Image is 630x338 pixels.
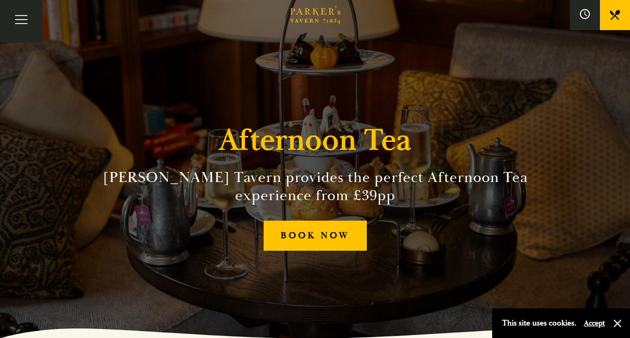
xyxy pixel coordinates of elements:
[264,221,367,251] a: BOOK NOW
[584,318,605,328] button: Accept
[219,122,411,158] h1: Afternoon Tea
[612,318,622,328] button: Close and accept
[502,316,576,330] p: This site uses cookies.
[87,168,544,205] h2: [PERSON_NAME] Tavern provides the perfect Afternoon Tea experience from £39pp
